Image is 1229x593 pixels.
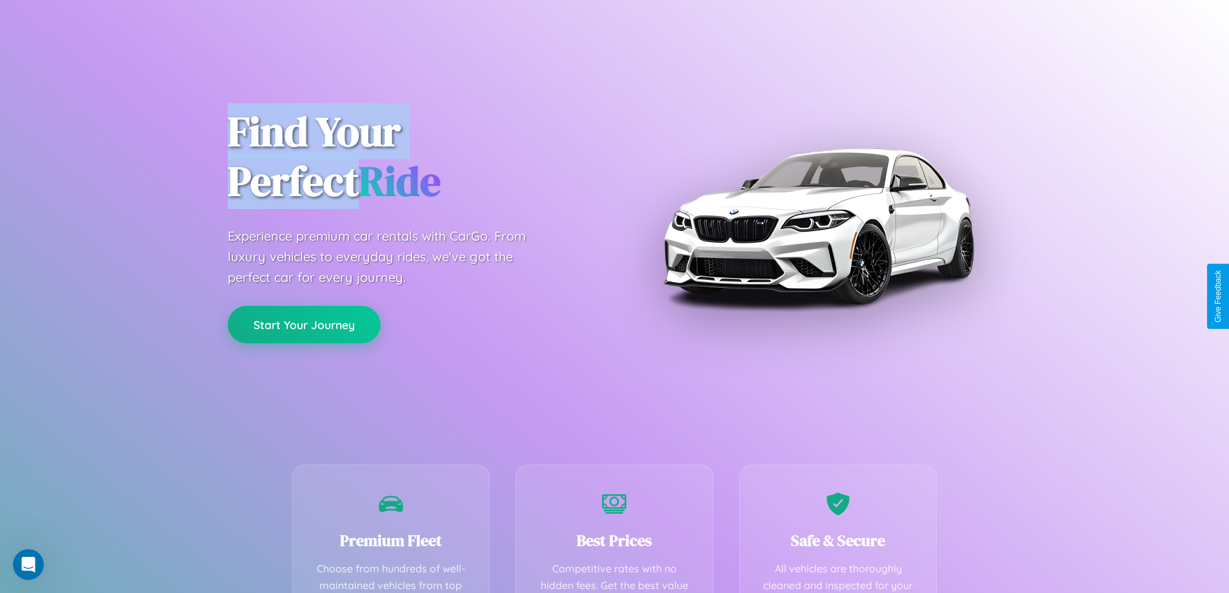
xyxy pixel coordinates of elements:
img: Premium BMW car rental vehicle [657,65,979,387]
p: Experience premium car rentals with CarGo. From luxury vehicles to everyday rides, we've got the ... [228,226,550,288]
h3: Safe & Secure [759,530,917,551]
button: Start Your Journey [228,306,381,343]
h3: Best Prices [535,530,694,551]
div: Give Feedback [1214,270,1223,323]
iframe: Intercom live chat [13,549,44,580]
h1: Find Your Perfect [228,107,595,206]
span: Ride [359,153,441,209]
h3: Premium Fleet [312,530,470,551]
